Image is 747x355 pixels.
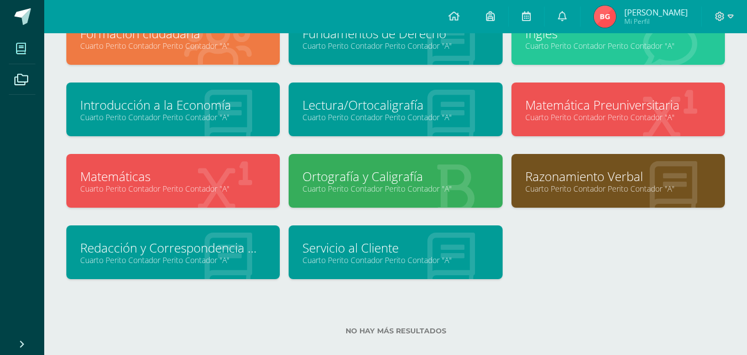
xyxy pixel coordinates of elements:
a: Cuarto Perito Contador Perito Contador "A" [80,112,266,122]
a: Redacción y Correspondencia Mercantil [80,239,266,256]
a: Cuarto Perito Contador Perito Contador "A" [302,255,488,265]
a: Inglés [525,25,711,42]
label: No hay más resultados [66,327,725,335]
a: Cuarto Perito Contador Perito Contador "A" [525,183,711,194]
a: Ortografía y Caligrafía [302,168,488,185]
span: Mi Perfil [624,17,688,26]
a: Cuarto Perito Contador Perito Contador "A" [302,40,488,51]
span: [PERSON_NAME] [624,7,688,18]
a: Razonamiento Verbal [525,168,711,185]
a: Cuarto Perito Contador Perito Contador "A" [302,112,488,122]
a: Lectura/Ortocaligrafía [302,96,488,114]
img: 134ce8d1f6bdc1fda9aaa9bb577f57cc.png [594,6,616,28]
a: Cuarto Perito Contador Perito Contador "A" [80,255,266,265]
a: Cuarto Perito Contador Perito Contador "A" [80,183,266,194]
a: Introducción a la Economía [80,96,266,114]
a: Cuarto Perito Contador Perito Contador "A" [525,112,711,122]
a: Cuarto Perito Contador Perito Contador "A" [525,40,711,51]
a: Cuarto Perito Contador Perito Contador "A" [80,40,266,51]
a: Servicio al Cliente [302,239,488,256]
a: Fundamentos de Derecho [302,25,488,42]
a: Matemática Preuniversitaria [525,96,711,114]
a: Matemáticas [80,168,266,185]
a: Cuarto Perito Contador Perito Contador "A" [302,183,488,194]
a: Formación ciudadana [80,25,266,42]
